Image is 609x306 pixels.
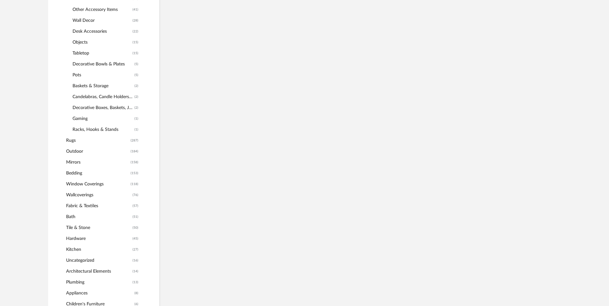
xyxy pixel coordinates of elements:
span: Outdoor [66,146,129,157]
span: Wallcoverings [66,190,131,200]
span: Fabric & Textiles [66,200,131,211]
span: (57) [133,201,138,211]
span: Gaming [73,113,133,124]
span: Desk Accessories [73,26,131,37]
span: Wall Decor [73,15,131,26]
span: Bath [66,211,131,222]
span: Tile & Stone [66,222,131,233]
span: Pots [73,70,133,81]
span: (45) [133,234,138,244]
span: (8) [134,288,138,298]
span: (1) [134,114,138,124]
span: (13) [133,277,138,287]
span: Racks, Hooks & Stands [73,124,133,135]
span: (2) [134,103,138,113]
span: (16) [133,255,138,266]
span: Hardware [66,233,131,244]
span: (76) [133,190,138,200]
span: Plumbing [66,277,131,288]
span: (2) [134,92,138,102]
span: (153) [131,168,138,178]
span: (118) [131,179,138,189]
span: (5) [134,70,138,80]
span: (15) [133,37,138,47]
span: (28) [133,15,138,26]
span: Baskets & Storage [73,81,133,91]
span: Uncategorized [66,255,131,266]
span: (27) [133,244,138,255]
span: (158) [131,157,138,167]
span: Rugs [66,135,129,146]
span: Kitchen [66,244,131,255]
span: Decorative Bowls & Plates [73,59,133,70]
span: (50) [133,223,138,233]
span: (184) [131,146,138,157]
span: Tabletop [73,48,131,59]
span: (1) [134,124,138,135]
span: (5) [134,59,138,69]
span: (51) [133,212,138,222]
span: Bedding [66,168,129,179]
span: Architectural Elements [66,266,131,277]
span: (14) [133,266,138,276]
span: Objects [73,37,131,48]
span: (41) [133,4,138,15]
span: Decorative Boxes, Baskets, Jars & Storage [73,102,133,113]
span: (287) [131,135,138,146]
span: Window Coverings [66,179,129,190]
span: (2) [134,81,138,91]
span: (15) [133,48,138,58]
span: Candelabras, Candle Holders, Candle Sticks [73,91,133,102]
span: Mirrors [66,157,129,168]
span: (22) [133,26,138,37]
span: Other Accessory Items [73,4,131,15]
span: Appliances [66,288,133,299]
